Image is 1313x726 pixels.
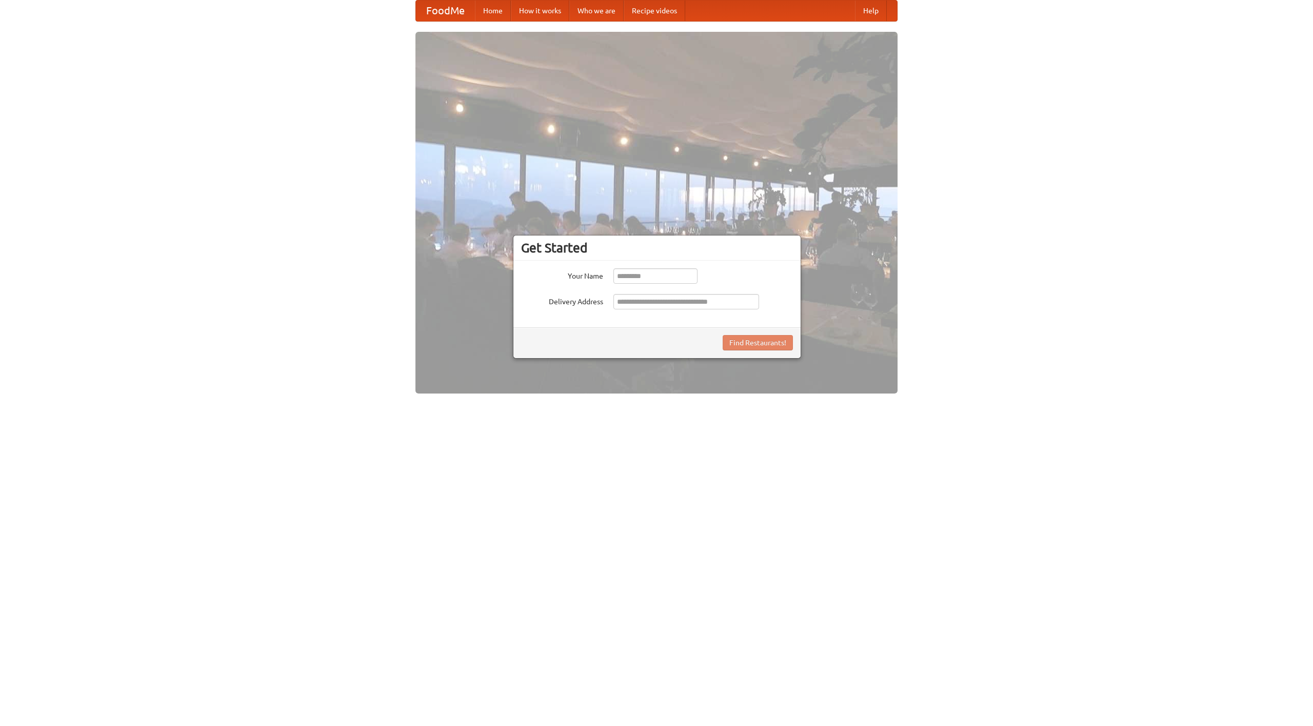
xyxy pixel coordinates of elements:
label: Your Name [521,268,603,281]
a: How it works [511,1,569,21]
h3: Get Started [521,240,793,256]
button: Find Restaurants! [723,335,793,350]
label: Delivery Address [521,294,603,307]
a: Help [855,1,887,21]
a: Recipe videos [624,1,685,21]
a: Who we are [569,1,624,21]
a: Home [475,1,511,21]
a: FoodMe [416,1,475,21]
